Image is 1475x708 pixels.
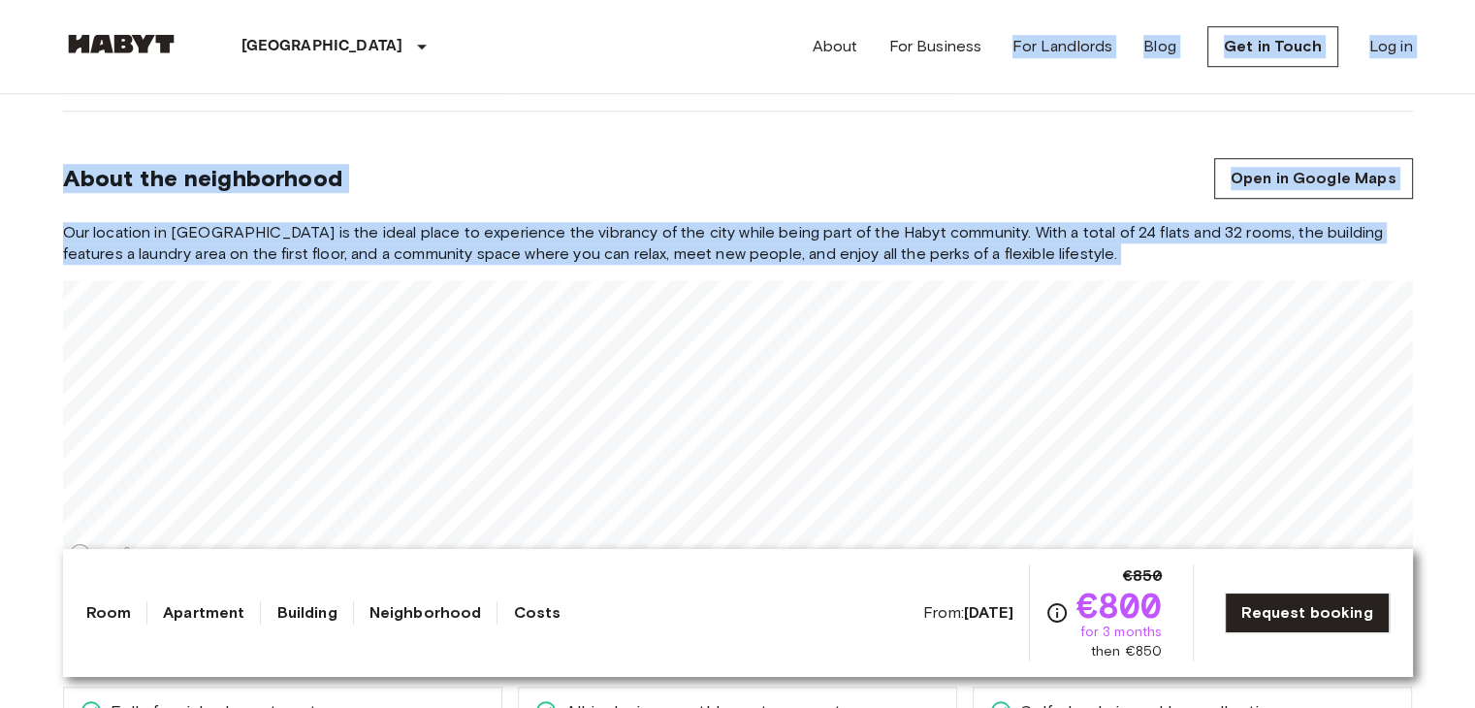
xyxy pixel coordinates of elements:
[276,601,337,625] a: Building
[69,543,154,565] a: Mapbox logo
[923,602,1013,624] span: From:
[1214,158,1413,199] a: Open in Google Maps
[1369,35,1413,58] a: Log in
[1079,623,1162,642] span: for 3 months
[813,35,858,58] a: About
[63,222,1413,265] span: Our location in [GEOGRAPHIC_DATA] is the ideal place to experience the vibrancy of the city while...
[1143,35,1176,58] a: Blog
[513,601,561,625] a: Costs
[163,601,244,625] a: Apartment
[1076,588,1163,623] span: €800
[86,601,132,625] a: Room
[63,164,342,193] span: About the neighborhood
[1207,26,1338,67] a: Get in Touch
[1123,564,1163,588] span: €850
[1045,601,1069,625] svg: Check cost overview for full price breakdown. Please note that discounts apply to new joiners onl...
[369,601,482,625] a: Neighborhood
[63,34,179,53] img: Habyt
[888,35,981,58] a: For Business
[1012,35,1112,58] a: For Landlords
[1091,642,1162,661] span: then €850
[1225,593,1389,633] a: Request booking
[241,35,403,58] p: [GEOGRAPHIC_DATA]
[63,280,1413,571] canvas: Map
[964,603,1013,622] b: [DATE]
